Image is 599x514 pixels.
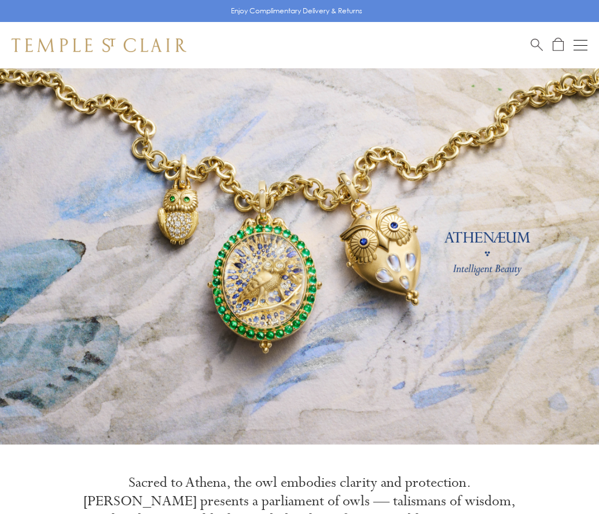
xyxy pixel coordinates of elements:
a: Search [531,38,543,52]
a: Open Shopping Bag [553,38,564,52]
button: Open navigation [574,38,587,52]
img: Temple St. Clair [12,38,186,52]
p: Enjoy Complimentary Delivery & Returns [231,5,362,17]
